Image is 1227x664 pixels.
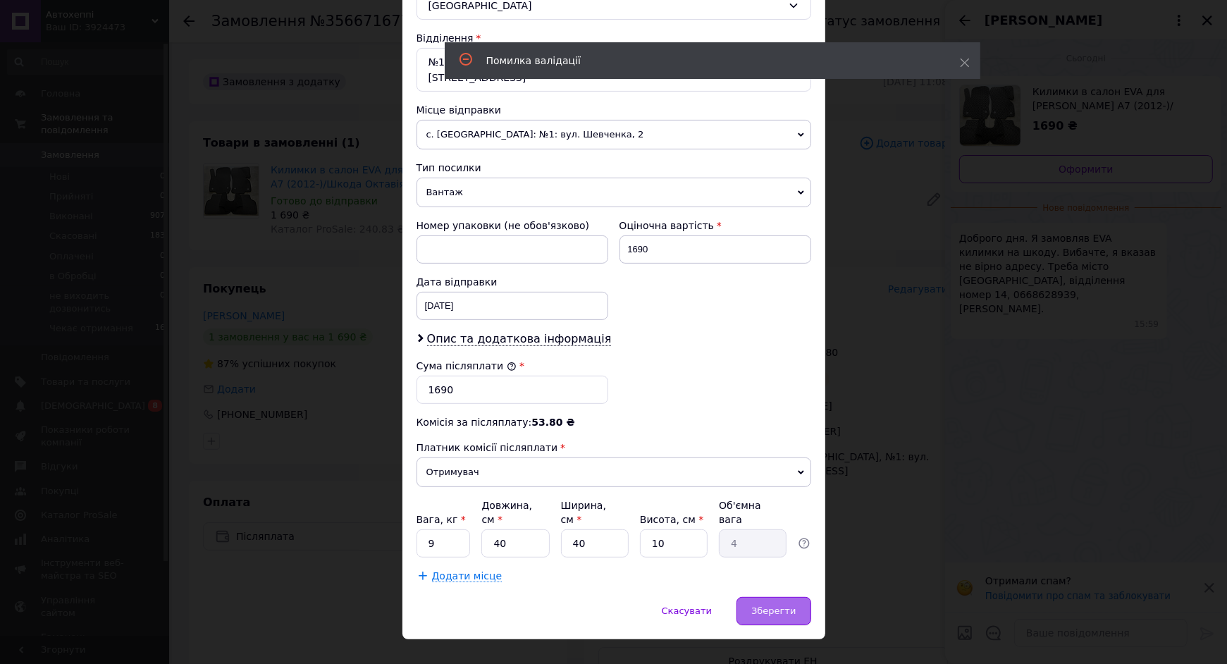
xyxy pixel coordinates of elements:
[427,332,612,346] span: Опис та додаткова інформація
[486,54,925,68] div: Помилка валідації
[640,514,703,525] label: Висота, см
[417,360,517,371] label: Сума післяплати
[719,498,787,527] div: Об'ємна вага
[417,31,811,45] div: Відділення
[481,500,532,525] label: Довжина, см
[417,178,811,207] span: Вантаж
[751,605,796,616] span: Зберегти
[417,514,466,525] label: Вага, кг
[531,417,574,428] span: 53.80 ₴
[561,500,606,525] label: Ширина, см
[417,457,811,487] span: Отримувач
[417,48,811,92] div: №14 (до 30 кг на одне місце): вул. [PERSON_NAME][STREET_ADDRESS]
[417,120,811,149] span: с. [GEOGRAPHIC_DATA]: №1: вул. Шевченка, 2
[417,415,811,429] div: Комісія за післяплату:
[432,570,502,582] span: Додати місце
[619,219,811,233] div: Оціночна вартість
[417,219,608,233] div: Номер упаковки (не обов'язково)
[417,162,481,173] span: Тип посилки
[662,605,712,616] span: Скасувати
[417,104,502,116] span: Місце відправки
[417,275,608,289] div: Дата відправки
[417,442,558,453] span: Платник комісії післяплати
